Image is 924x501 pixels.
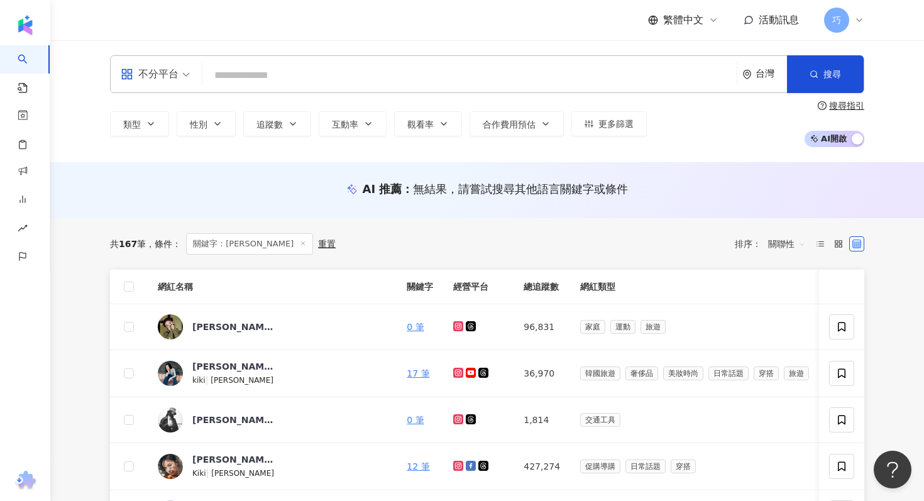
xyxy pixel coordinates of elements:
div: [PERSON_NAME] [192,321,274,333]
td: 96,831 [514,304,570,350]
span: [PERSON_NAME] [211,469,274,478]
span: 穿搭 [671,460,696,473]
span: 穿搭 [754,366,779,380]
img: chrome extension [13,471,38,491]
td: 1,814 [514,397,570,443]
span: 搜尋 [823,69,841,79]
span: 交通工具 [580,413,620,427]
button: 觀看率 [394,111,462,136]
a: KOL Avatar[PERSON_NAME] [158,314,387,339]
button: 追蹤數 [243,111,311,136]
span: 觀看率 [407,119,434,129]
span: 日常話題 [625,460,666,473]
img: KOL Avatar [158,361,183,386]
span: kiki [192,376,206,385]
div: 搜尋指引 [829,101,864,111]
span: 無結果，請嘗試搜尋其他語言關鍵字或條件 [413,182,628,195]
button: 互動率 [319,111,387,136]
button: 類型 [110,111,169,136]
span: 家庭 [580,320,605,334]
span: 旅遊 [784,366,809,380]
span: appstore [121,68,133,80]
a: KOL Avatar[PERSON_NAME]kiki|[PERSON_NAME] [158,360,387,387]
span: 追蹤數 [256,119,283,129]
span: 互動率 [332,119,358,129]
span: 性別 [190,119,207,129]
div: 不分平台 [121,64,179,84]
span: 繁體中文 [663,13,703,27]
span: [PERSON_NAME] [211,376,273,385]
span: 更多篩選 [598,119,634,129]
th: 關鍵字 [397,270,443,304]
div: 台灣 [756,69,787,79]
a: KOL Avatar[PERSON_NAME] [158,407,387,432]
th: 網紅名稱 [148,270,397,304]
span: 合作費用預估 [483,119,536,129]
span: 韓國旅遊 [580,366,620,380]
button: 搜尋 [787,55,864,93]
div: [PERSON_NAME] [192,453,274,466]
img: logo icon [15,15,35,35]
button: 更多篩選 [571,111,647,136]
span: 167 [119,239,137,249]
div: [PERSON_NAME] [192,360,274,373]
div: 重置 [318,239,336,249]
span: question-circle [818,101,827,110]
td: 427,274 [514,443,570,490]
span: 活動訊息 [759,14,799,26]
span: 巧 [832,13,841,27]
th: 網紅類型 [570,270,877,304]
span: Kiki [192,469,206,478]
button: 性別 [177,111,236,136]
span: 關鍵字：[PERSON_NAME] [186,233,313,255]
a: 12 筆 [407,461,429,471]
img: KOL Avatar [158,314,183,339]
div: [PERSON_NAME] [192,414,274,426]
th: 總追蹤數 [514,270,570,304]
th: 經營平台 [443,270,514,304]
span: 關聯性 [768,234,806,254]
span: rise [18,216,28,244]
a: 17 筆 [407,368,429,378]
span: 奢侈品 [625,366,658,380]
span: 日常話題 [708,366,749,380]
span: 旅遊 [641,320,666,334]
button: 合作費用預估 [470,111,564,136]
span: 促購導購 [580,460,620,473]
span: environment [742,70,752,79]
div: 排序： [735,234,813,254]
span: 類型 [123,119,141,129]
a: search [18,45,43,94]
span: 美妝時尚 [663,366,703,380]
span: 運動 [610,320,635,334]
a: KOL Avatar[PERSON_NAME]Kiki|[PERSON_NAME] [158,453,387,480]
span: | [206,375,211,385]
div: AI 推薦 ： [363,181,629,197]
span: 條件 ： [146,239,181,249]
span: | [206,468,212,478]
td: 36,970 [514,350,570,397]
img: KOL Avatar [158,407,183,432]
img: KOL Avatar [158,454,183,479]
a: 0 筆 [407,415,424,425]
a: 0 筆 [407,322,424,332]
div: 共 筆 [110,239,146,249]
iframe: Help Scout Beacon - Open [874,451,911,488]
